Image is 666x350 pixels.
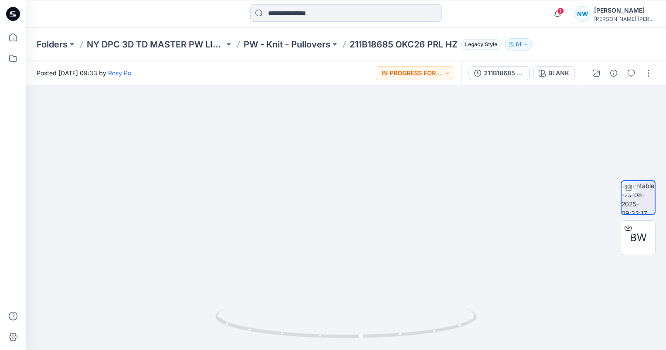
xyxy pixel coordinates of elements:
p: 211B18685 OKC26 PRL HZ [350,38,458,50]
button: 211B18685 OKC26 PRL HZ [469,66,530,80]
div: NW [575,6,591,22]
img: turntable-25-08-2025-09:33:17 [622,181,655,214]
a: Rosy Po [108,69,131,77]
a: Folders [37,38,68,50]
button: Legacy Style [458,38,501,50]
img: eyJhbGciOiJIUzI1NiIsImtpZCI6IjAiLCJzbHQiOiJzZXMiLCJ0eXAiOiJKV1QifQ.eyJkYXRhIjp7InR5cGUiOiJzdG9yYW... [151,70,541,350]
span: Legacy Style [461,39,501,50]
span: 1 [557,7,564,14]
div: BLANK [548,68,569,78]
button: 61 [505,38,532,50]
p: 61 [516,40,521,49]
span: BW [630,230,647,246]
button: BLANK [533,66,575,80]
a: PW - Knit - Pullovers [244,38,330,50]
div: 211B18685 OKC26 PRL HZ [484,68,524,78]
button: Details [607,66,621,80]
div: [PERSON_NAME] [PERSON_NAME] [594,16,655,22]
span: Posted [DATE] 09:33 by [37,68,131,77]
div: [PERSON_NAME] [594,5,655,16]
a: NY DPC 3D TD MASTER PW LIBRARY [87,38,224,50]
